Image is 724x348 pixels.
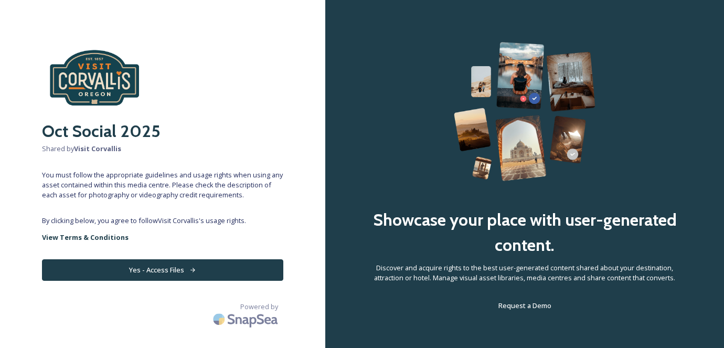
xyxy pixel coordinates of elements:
a: Request a Demo [498,299,551,312]
button: Yes - Access Files [42,259,283,281]
strong: Visit Corvallis [74,144,121,153]
strong: View Terms & Conditions [42,233,129,242]
h2: Showcase your place with user-generated content. [367,207,682,258]
span: You must follow the appropriate guidelines and usage rights when using any asset contained within... [42,170,283,201]
span: Shared by [42,144,283,154]
h2: Oct Social 2025 [42,119,283,144]
a: View Terms & Conditions [42,231,283,244]
span: Discover and acquire rights to the best user-generated content shared about your destination, att... [367,263,682,283]
span: By clicking below, you agree to follow Visit Corvallis 's usage rights. [42,216,283,226]
img: SnapSea Logo [210,307,283,332]
span: Request a Demo [498,301,551,310]
img: 63b42ca75bacad526042e722_Group%20154-p-800.png [454,42,596,181]
span: Powered by [240,302,278,312]
img: visit-corvallis-badge-dark-blue-orange%281%29.png [42,42,147,113]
